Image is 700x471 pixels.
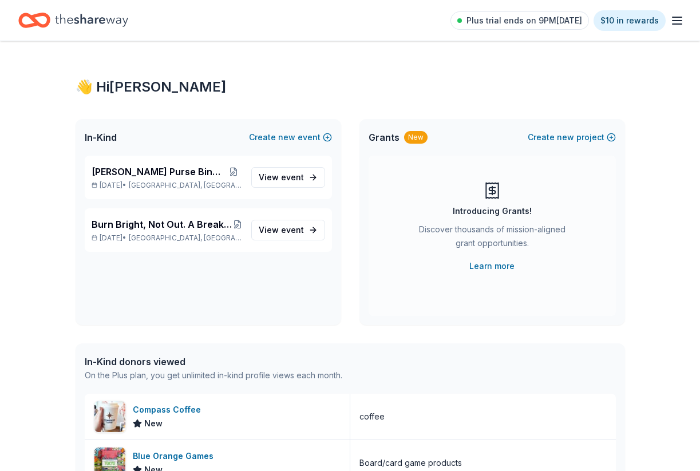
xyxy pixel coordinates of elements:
[92,217,233,231] span: Burn Bright, Not Out. A Breakfast with Junior League of [GEOGRAPHIC_DATA][US_STATE]
[144,417,163,430] span: New
[528,130,616,144] button: Createnewproject
[92,181,242,190] p: [DATE] •
[251,220,325,240] a: View event
[557,130,574,144] span: new
[85,130,117,144] span: In-Kind
[594,10,666,31] a: $10 in rewards
[259,223,304,237] span: View
[450,11,589,30] a: Plus trial ends on 9PM[DATE]
[259,171,304,184] span: View
[85,355,342,369] div: In-Kind donors viewed
[369,130,400,144] span: Grants
[414,223,570,255] div: Discover thousands of mission-aligned grant opportunities.
[129,233,242,243] span: [GEOGRAPHIC_DATA], [GEOGRAPHIC_DATA]
[129,181,242,190] span: [GEOGRAPHIC_DATA], [GEOGRAPHIC_DATA]
[92,233,242,243] p: [DATE] •
[92,165,226,179] span: [PERSON_NAME] Purse Bingo Fundraiser
[278,130,295,144] span: new
[466,14,582,27] span: Plus trial ends on 9PM[DATE]
[453,204,532,218] div: Introducing Grants!
[18,7,128,34] a: Home
[404,131,428,144] div: New
[85,369,342,382] div: On the Plus plan, you get unlimited in-kind profile views each month.
[133,403,205,417] div: Compass Coffee
[94,401,125,432] img: Image for Compass Coffee
[249,130,332,144] button: Createnewevent
[359,456,462,470] div: Board/card game products
[469,259,515,273] a: Learn more
[281,225,304,235] span: event
[359,410,385,423] div: coffee
[76,78,625,96] div: 👋 Hi [PERSON_NAME]
[133,449,218,463] div: Blue Orange Games
[251,167,325,188] a: View event
[281,172,304,182] span: event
